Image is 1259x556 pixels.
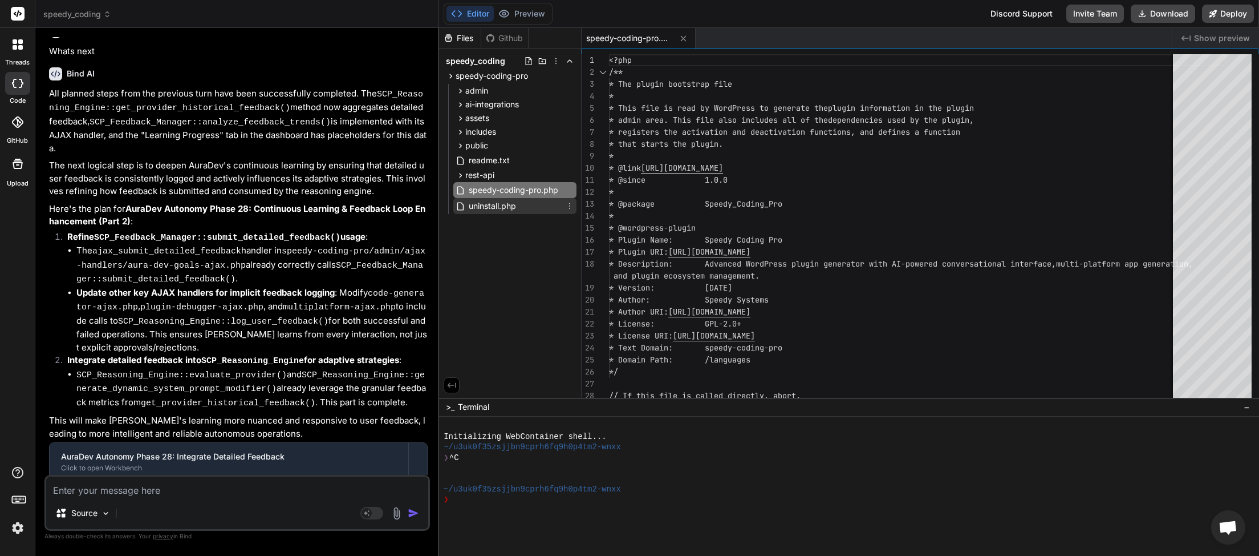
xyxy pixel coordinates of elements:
[832,259,1056,269] span: nerator with AI-powered conversational interface,
[50,443,408,481] button: AuraDev Autonomy Phase 28: Integrate Detailed FeedbackClick to open Workbench
[5,58,30,67] label: threads
[609,354,750,365] span: * Domain Path: /languages
[582,318,594,330] div: 22
[609,331,673,341] span: * License URI:
[828,103,974,113] span: plugin information in the plugin
[582,354,594,366] div: 25
[582,282,594,294] div: 19
[390,507,403,520] img: attachment
[67,231,428,245] p: :
[609,247,668,257] span: * Plugin URI:
[465,140,488,151] span: public
[609,223,696,233] span: * @wordpress-plugin
[49,203,425,227] strong: AuraDev Autonomy Phase 28: Continuous Learning & Feedback Loop Enhancement (Part 2)
[61,464,397,473] div: Click to open Workbench
[456,70,528,82] span: speedy-coding-pro
[582,90,594,102] div: 4
[582,102,594,114] div: 5
[582,78,594,90] div: 3
[76,244,428,287] li: The handler in already correctly calls .
[7,179,29,188] label: Upload
[582,294,594,306] div: 20
[76,368,428,410] li: and already leverage the granular feedback metrics from . This part is complete.
[71,507,98,519] p: Source
[582,330,594,342] div: 23
[439,33,481,44] div: Files
[92,247,241,256] code: ajax_submit_detailed_feedback
[444,442,621,452] span: ~/u3uk0f35zsjjbn9cprh6fq9h0p4tm2-wnxx
[582,390,594,402] div: 28
[582,138,594,150] div: 8
[494,6,550,22] button: Preview
[49,159,428,198] p: The next logical step is to deepen AuraDev's continuous learning by ensuring that detailed user f...
[609,199,782,209] span: * @package Speedy_Coding_Pro
[582,234,594,246] div: 16
[582,210,594,222] div: 14
[468,199,517,213] span: uninstall.php
[609,55,632,65] span: <?php
[1194,33,1250,44] span: Show preview
[446,55,505,67] span: speedy_coding
[582,66,594,78] div: 2
[609,175,728,185] span: * @since 1.0.0
[49,87,428,155] p: All planned steps from the previous turn have been successfully completed. The method now aggrega...
[44,531,430,542] p: Always double-check its answers. Your in Bind
[408,507,419,519] img: icon
[101,509,111,518] img: Pick Models
[582,186,594,198] div: 12
[465,170,494,181] span: rest-api
[582,198,594,210] div: 13
[609,283,732,293] span: * Version: [DATE]
[8,518,27,538] img: settings
[444,432,606,442] span: Initializing WebContainer shell...
[609,103,828,113] span: * This file is read by WordPress to generate the
[582,378,594,390] div: 27
[609,127,832,137] span: * registers the activation and deactivation funct
[201,356,304,366] code: SCP_Reasoning_Engine
[444,494,449,505] span: ❯
[1211,510,1245,545] div: Open chat
[1244,401,1250,413] span: −
[43,9,111,20] span: speedy_coding
[582,306,594,318] div: 21
[609,307,668,317] span: * Author URI:
[609,319,741,329] span: * License: GPL-2.0+
[1066,5,1124,23] button: Invite Team
[444,453,449,463] span: ❯
[582,342,594,354] div: 24
[582,258,594,270] div: 18
[465,99,519,110] span: ai-integrations
[609,79,732,89] span: * The plugin bootstrap file
[614,271,760,281] span: and plugin ecosystem management.
[668,247,750,257] span: [URL][DOMAIN_NAME]
[76,287,335,298] strong: Update other key AJAX handlers for implicit feedback logging
[582,366,594,378] div: 26
[673,331,755,341] span: [URL][DOMAIN_NAME]
[449,453,459,463] span: ^C
[1241,398,1252,416] button: −
[76,287,428,354] li: : Modify , , and to include calls to for both successful and failed operations. This ensures [PER...
[582,162,594,174] div: 10
[465,112,489,124] span: assets
[118,317,328,327] code: SCP_Reasoning_Engine::log_user_feedback()
[481,33,528,44] div: Github
[49,45,428,58] p: Whats next
[468,154,511,167] span: readme.txt
[1202,5,1254,23] button: Deploy
[446,6,494,22] button: Editor
[283,303,396,312] code: multiplatform-ajax.php
[468,183,559,197] span: speedy-coding-pro.php
[641,163,723,173] span: [URL][DOMAIN_NAME]
[609,343,782,353] span: * Text Domain: speedy-coding-pro
[446,401,454,413] span: >_
[609,295,769,305] span: * Author: Speedy Systems
[61,451,397,462] div: AuraDev Autonomy Phase 28: Integrate Detailed Feedback
[828,115,974,125] span: dependencies used by the plugin,
[67,68,95,79] h6: Bind AI
[609,235,782,245] span: * Plugin Name: Speedy Coding Pro
[582,246,594,258] div: 17
[582,114,594,126] div: 6
[94,233,340,243] code: SCP_Feedback_Manager::submit_detailed_feedback()
[49,203,428,228] p: Here's the plan for :
[582,222,594,234] div: 15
